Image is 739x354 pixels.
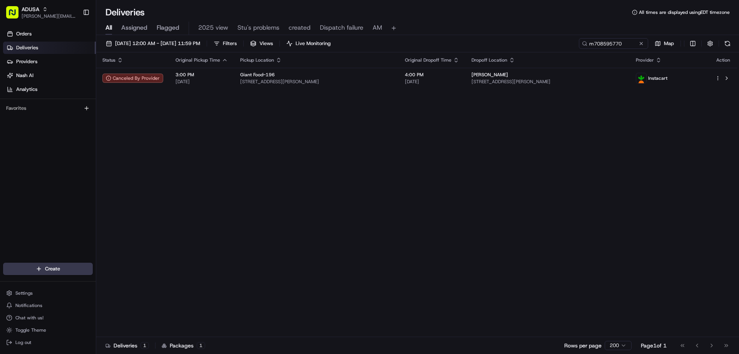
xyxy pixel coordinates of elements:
a: Analytics [3,83,96,96]
span: Live Monitoring [296,40,331,47]
button: Views [247,38,276,49]
span: Chat with us! [15,315,43,321]
button: Settings [3,288,93,299]
span: Original Dropoff Time [405,57,451,63]
button: Log out [3,337,93,348]
button: Map [651,38,677,49]
span: Dispatch failure [320,23,363,32]
span: All [105,23,112,32]
span: [STREET_ADDRESS][PERSON_NAME] [240,79,393,85]
a: Providers [3,55,96,68]
button: Filters [210,38,240,49]
span: Providers [16,58,37,65]
span: Views [259,40,273,47]
a: Orders [3,28,96,40]
span: Log out [15,339,31,346]
span: created [289,23,311,32]
span: Nash AI [16,72,33,79]
div: Action [715,57,731,63]
div: Packages [162,342,205,349]
span: Provider [636,57,654,63]
h1: Deliveries [105,6,145,18]
span: [DATE] [405,79,459,85]
img: profile_instacart_ahold_partner.png [636,73,646,83]
span: Status [102,57,115,63]
span: Instacart [648,75,667,81]
span: Create [45,265,60,272]
span: 4:00 PM [405,72,459,78]
span: Flagged [157,23,179,32]
span: Original Pickup Time [176,57,220,63]
a: Deliveries [3,42,96,54]
div: 1 [197,342,205,349]
div: 1 [140,342,149,349]
button: Toggle Theme [3,325,93,336]
span: Notifications [15,302,42,309]
span: Map [664,40,674,47]
span: Assigned [121,23,147,32]
span: [PERSON_NAME] [471,72,508,78]
span: [STREET_ADDRESS][PERSON_NAME] [471,79,624,85]
button: ADUSA[PERSON_NAME][EMAIL_ADDRESS][PERSON_NAME][DOMAIN_NAME] [3,3,80,22]
span: Orders [16,30,32,37]
button: Chat with us! [3,312,93,323]
span: Filters [223,40,237,47]
button: [DATE] 12:00 AM - [DATE] 11:59 PM [102,38,204,49]
button: ADUSA [22,5,39,13]
a: Nash AI [3,69,96,82]
span: Pickup Location [240,57,274,63]
span: Deliveries [16,44,38,51]
button: Canceled By Provider [102,74,163,83]
input: Type to search [579,38,648,49]
span: Analytics [16,86,37,93]
button: Create [3,263,93,275]
span: [DATE] 12:00 AM - [DATE] 11:59 PM [115,40,200,47]
span: Stu's problems [237,23,279,32]
div: Favorites [3,102,93,114]
p: Rows per page [564,342,602,349]
span: Settings [15,290,33,296]
span: Toggle Theme [15,327,46,333]
span: All times are displayed using EDT timezone [639,9,730,15]
button: [PERSON_NAME][EMAIL_ADDRESS][PERSON_NAME][DOMAIN_NAME] [22,13,77,19]
button: Notifications [3,300,93,311]
div: Page 1 of 1 [641,342,667,349]
span: Dropoff Location [471,57,507,63]
span: 2025 view [198,23,228,32]
span: 3:00 PM [176,72,228,78]
span: AM [373,23,382,32]
button: Live Monitoring [283,38,334,49]
span: [DATE] [176,79,228,85]
div: Deliveries [105,342,149,349]
span: Giant Food-196 [240,72,275,78]
button: Refresh [722,38,733,49]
